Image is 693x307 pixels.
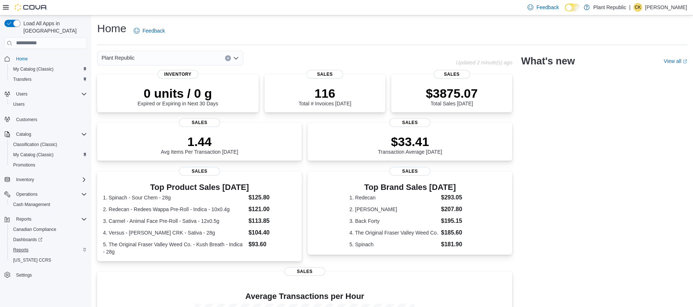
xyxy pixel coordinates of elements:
h3: Top Product Sales [DATE] [103,183,296,192]
p: Plant Republic [593,3,626,12]
button: Users [7,99,90,109]
span: Inventory [16,177,34,183]
dt: 1. Redecan [349,194,438,201]
div: Avg Items Per Transaction [DATE] [161,134,238,155]
p: [PERSON_NAME] [645,3,687,12]
span: My Catalog (Classic) [13,152,54,158]
button: Canadian Compliance [7,224,90,235]
span: Reports [10,246,87,254]
span: Home [16,56,28,62]
span: Settings [16,272,32,278]
span: Reports [13,247,28,253]
a: My Catalog (Classic) [10,65,57,74]
button: Catalog [1,129,90,139]
span: Canadian Compliance [13,226,56,232]
span: Plant Republic [102,53,134,62]
dd: $93.60 [248,240,296,249]
button: Users [1,89,90,99]
a: Users [10,100,27,109]
p: 116 [298,86,351,101]
img: Cova [15,4,47,11]
button: Promotions [7,160,90,170]
button: [US_STATE] CCRS [7,255,90,265]
button: Clear input [225,55,231,61]
dd: $207.80 [441,205,471,214]
dd: $181.90 [441,240,471,249]
a: Settings [13,271,35,280]
dt: 3. Back Forty [349,217,438,225]
button: Reports [7,245,90,255]
span: Catalog [13,130,87,139]
button: Inventory [1,175,90,185]
span: Transfers [10,75,87,84]
span: Sales [179,118,220,127]
p: Updated 2 minute(s) ago [456,60,512,65]
span: Feedback [142,27,165,34]
span: Sales [284,267,325,276]
p: 0 units / 0 g [137,86,218,101]
button: My Catalog (Classic) [7,150,90,160]
svg: External link [683,59,687,64]
a: Classification (Classic) [10,140,60,149]
span: Sales [434,70,470,79]
span: Sales [389,167,430,176]
button: Reports [1,214,90,224]
a: Promotions [10,161,38,169]
div: Transaction Average [DATE] [378,134,442,155]
a: Transfers [10,75,34,84]
button: My Catalog (Classic) [7,64,90,74]
span: Transfers [13,76,31,82]
a: Cash Management [10,200,53,209]
dt: 2. [PERSON_NAME] [349,206,438,213]
span: Feedback [536,4,559,11]
h4: Average Transactions per Hour [103,292,506,301]
button: Operations [13,190,41,199]
dd: $125.80 [248,193,296,202]
button: Settings [1,270,90,280]
span: Users [13,90,87,98]
span: My Catalog (Classic) [10,65,87,74]
a: My Catalog (Classic) [10,150,57,159]
div: Total Sales [DATE] [426,86,478,106]
span: Users [10,100,87,109]
span: Home [13,54,87,63]
span: Catalog [16,131,31,137]
a: Feedback [131,23,168,38]
dt: 3. Carmel - Animal Face Pre-Roll - Sativa - 12x0.5g [103,217,245,225]
a: Customers [13,115,40,124]
span: Cash Management [10,200,87,209]
button: Catalog [13,130,34,139]
span: Users [16,91,27,97]
span: Cash Management [13,202,50,207]
span: Operations [16,191,38,197]
button: Classification (Classic) [7,139,90,150]
button: Inventory [13,175,37,184]
span: Promotions [10,161,87,169]
span: Dashboards [10,235,87,244]
span: Reports [13,215,87,224]
h2: What's new [521,55,575,67]
nav: Complex example [4,50,87,299]
dt: 1. Spinach - Sour Chem - 28g [103,194,245,201]
h3: Top Brand Sales [DATE] [349,183,471,192]
span: My Catalog (Classic) [13,66,54,72]
span: [US_STATE] CCRS [13,257,51,263]
span: Inventory [157,70,198,79]
button: Transfers [7,74,90,85]
span: Canadian Compliance [10,225,87,234]
span: My Catalog (Classic) [10,150,87,159]
span: Customers [13,115,87,124]
button: Operations [1,189,90,199]
span: CK [635,3,641,12]
span: Sales [307,70,343,79]
span: Users [13,101,24,107]
button: Customers [1,114,90,124]
span: Dashboards [13,237,42,243]
dd: $121.00 [248,205,296,214]
div: Total # Invoices [DATE] [298,86,351,106]
span: Customers [16,117,37,123]
dd: $293.05 [441,193,471,202]
span: Washington CCRS [10,256,87,265]
p: $3875.07 [426,86,478,101]
button: Cash Management [7,199,90,210]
